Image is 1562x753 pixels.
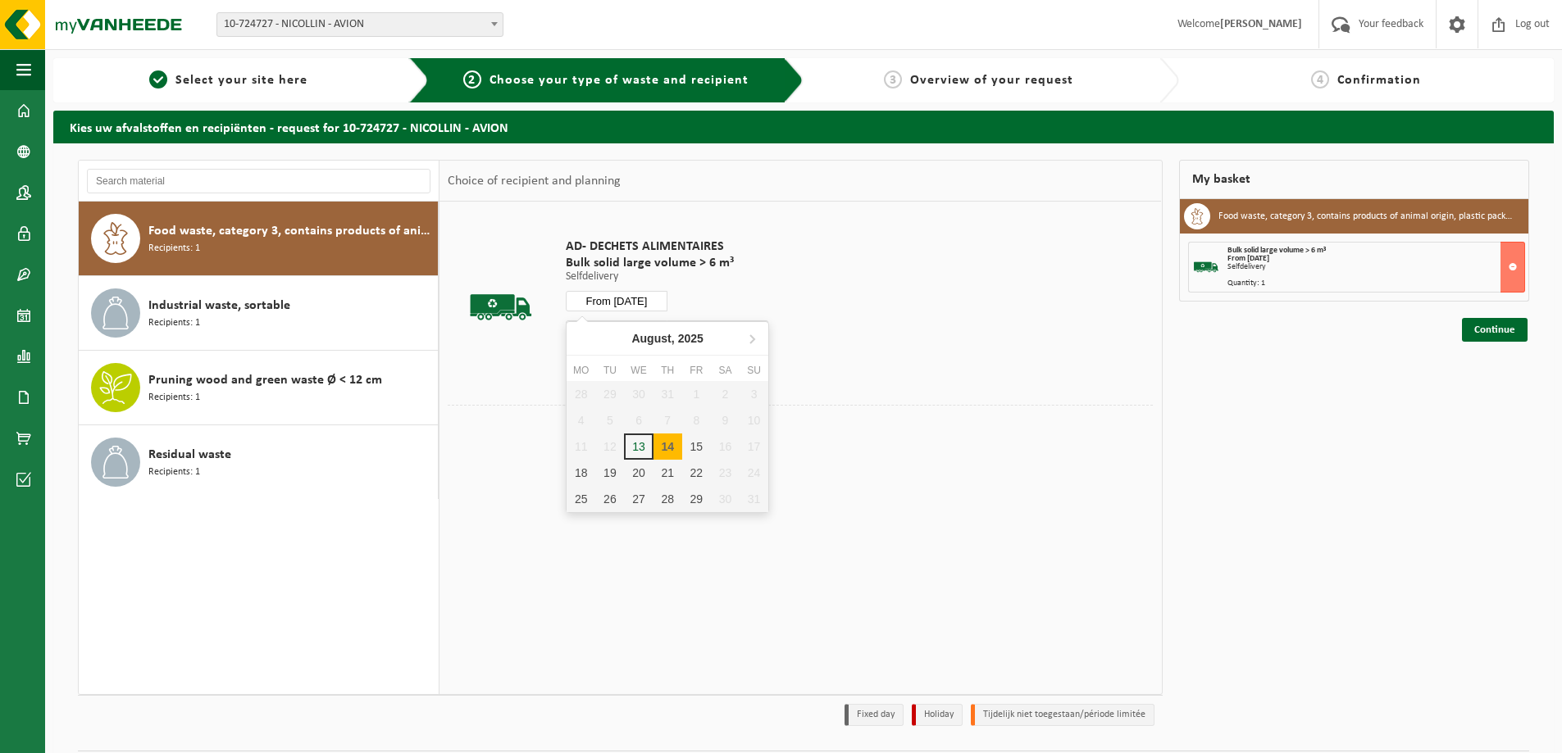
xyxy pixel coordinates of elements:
button: Industrial waste, sortable Recipients: 1 [79,276,439,351]
div: August, [625,325,709,352]
span: 10-724727 - NICOLLIN - AVION [217,13,503,36]
button: Pruning wood and green waste Ø < 12 cm Recipients: 1 [79,351,439,425]
span: Recipients: 1 [148,465,200,480]
button: Food waste, category 3, contains products of animal origin, plastic packaging Recipients: 1 [79,202,439,276]
h3: Food waste, category 3, contains products of animal origin, plastic packaging [1218,203,1517,229]
div: 19 [595,460,624,486]
span: Recipients: 1 [148,390,200,406]
p: Selfdelivery [566,271,768,283]
div: 14 [653,433,682,460]
span: Choose your type of waste and recipient [490,74,749,87]
div: 21 [653,460,682,486]
div: 13 [624,433,653,460]
div: 18 [567,460,595,486]
div: We [624,362,653,379]
a: Continue [1462,318,1528,342]
li: Tijdelijk niet toegestaan/période limitée [971,704,1154,726]
span: Residual waste [148,445,231,465]
div: Tu [595,362,624,379]
span: Recipients: 1 [148,241,200,256]
div: 26 [595,486,624,512]
span: Quantity [667,320,769,342]
strong: From [DATE] [1227,254,1269,263]
span: 1 [149,70,167,88]
span: 10-724727 - NICOLLIN - AVION [216,12,503,37]
a: 1Select your site here [61,70,396,90]
span: Confirmation [1337,74,1421,87]
span: Pruning wood and green waste Ø < 12 cm [148,370,382,390]
div: Sa [711,362,740,379]
span: Select your site here [175,74,307,87]
div: Fr [682,362,711,379]
div: Choice of recipient and planning [439,161,629,202]
li: Holiday [912,704,963,726]
div: 20 [624,460,653,486]
span: Bulk solid large volume > 6 m³ [1227,246,1326,255]
div: My basket [1179,160,1530,199]
span: 2 [463,70,481,88]
span: Industrial waste, sortable [148,296,290,315]
span: 4 [1311,70,1329,88]
i: 2025 [678,333,704,344]
input: Select date [566,291,667,311]
div: 15 [682,433,711,460]
li: Fixed day [845,704,904,726]
input: Search material [87,169,430,193]
div: 29 [682,486,711,512]
h2: Kies uw afvalstoffen en recipiënten - request for 10-724727 - NICOLLIN - AVION [53,111,1554,143]
span: Overview of your request [910,74,1073,87]
div: 28 [653,486,682,512]
div: Selfdelivery [1227,263,1525,271]
div: 25 [567,486,595,512]
button: Residual waste Recipients: 1 [79,425,439,499]
div: Quantity: 1 [1227,279,1525,288]
div: 27 [624,486,653,512]
span: 3 [884,70,902,88]
div: Mo [567,362,595,379]
span: Recipients: 1 [148,315,200,331]
span: Food waste, category 3, contains products of animal origin, plastic packaging [148,221,434,241]
span: Bulk solid large volume > 6 m³ [566,255,768,271]
div: Th [653,362,682,379]
span: AD- DECHETS ALIMENTAIRES [566,238,768,255]
div: Su [740,362,768,379]
div: 22 [682,460,711,486]
strong: [PERSON_NAME] [1220,18,1302,30]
